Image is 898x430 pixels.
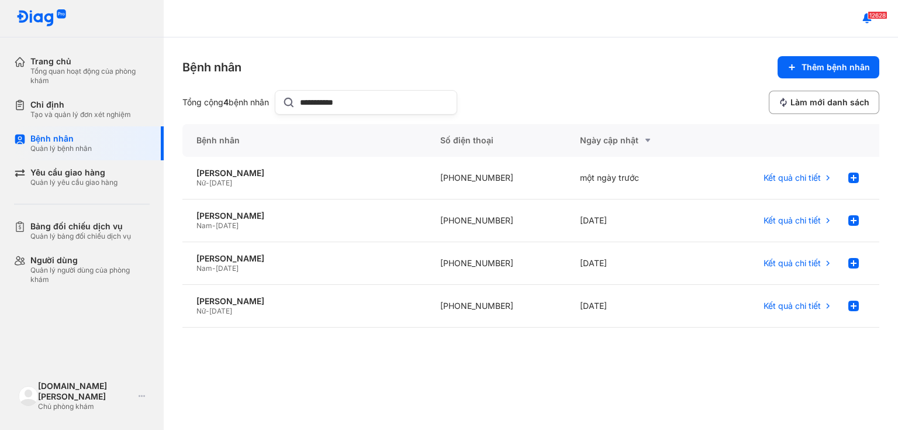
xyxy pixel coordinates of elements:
span: [DATE] [209,178,232,187]
span: [DATE] [216,264,239,273]
div: Bệnh nhân [182,124,426,157]
span: - [206,307,209,315]
button: Thêm bệnh nhân [778,56,879,78]
span: 4 [223,97,229,107]
button: Làm mới danh sách [769,91,879,114]
div: [PERSON_NAME] [196,296,412,307]
div: Bệnh nhân [182,59,241,75]
div: một ngày trước [566,157,705,199]
div: [DATE] [566,199,705,242]
span: Thêm bệnh nhân [802,62,870,73]
div: Quản lý người dùng của phòng khám [30,266,150,284]
span: Kết quả chi tiết [764,258,821,269]
div: Ngày cập nhật [580,133,691,147]
div: [DOMAIN_NAME] [PERSON_NAME] [38,381,134,402]
span: Nam [196,264,212,273]
div: [PERSON_NAME] [196,211,412,221]
div: Người dùng [30,255,150,266]
div: [PHONE_NUMBER] [426,157,565,199]
div: Bảng đối chiếu dịch vụ [30,221,131,232]
div: Bệnh nhân [30,133,92,144]
span: - [212,264,216,273]
span: Kết quả chi tiết [764,173,821,183]
span: Nữ [196,178,206,187]
span: 12628 [868,11,887,19]
span: - [212,221,216,230]
img: logo [16,9,67,27]
div: Chủ phòng khám [38,402,134,411]
div: Tổng quan hoạt động của phòng khám [30,67,150,85]
span: Làm mới danh sách [790,97,869,108]
div: [PERSON_NAME] [196,168,412,178]
span: Nam [196,221,212,230]
div: Trang chủ [30,56,150,67]
div: [DATE] [566,285,705,328]
span: Kết quả chi tiết [764,301,821,311]
div: [PHONE_NUMBER] [426,242,565,285]
span: - [206,178,209,187]
div: [DATE] [566,242,705,285]
div: Yêu cầu giao hàng [30,167,118,178]
div: Quản lý yêu cầu giao hàng [30,178,118,187]
div: Quản lý bảng đối chiếu dịch vụ [30,232,131,241]
div: Tạo và quản lý đơn xét nghiệm [30,110,131,119]
div: [PHONE_NUMBER] [426,199,565,242]
div: Chỉ định [30,99,131,110]
img: logo [19,386,38,405]
span: Kết quả chi tiết [764,215,821,226]
div: [PERSON_NAME] [196,253,412,264]
span: [DATE] [209,307,232,315]
div: Quản lý bệnh nhân [30,144,92,153]
div: Số điện thoại [426,124,565,157]
span: Nữ [196,307,206,315]
div: Tổng cộng bệnh nhân [182,97,270,108]
span: [DATE] [216,221,239,230]
div: [PHONE_NUMBER] [426,285,565,328]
